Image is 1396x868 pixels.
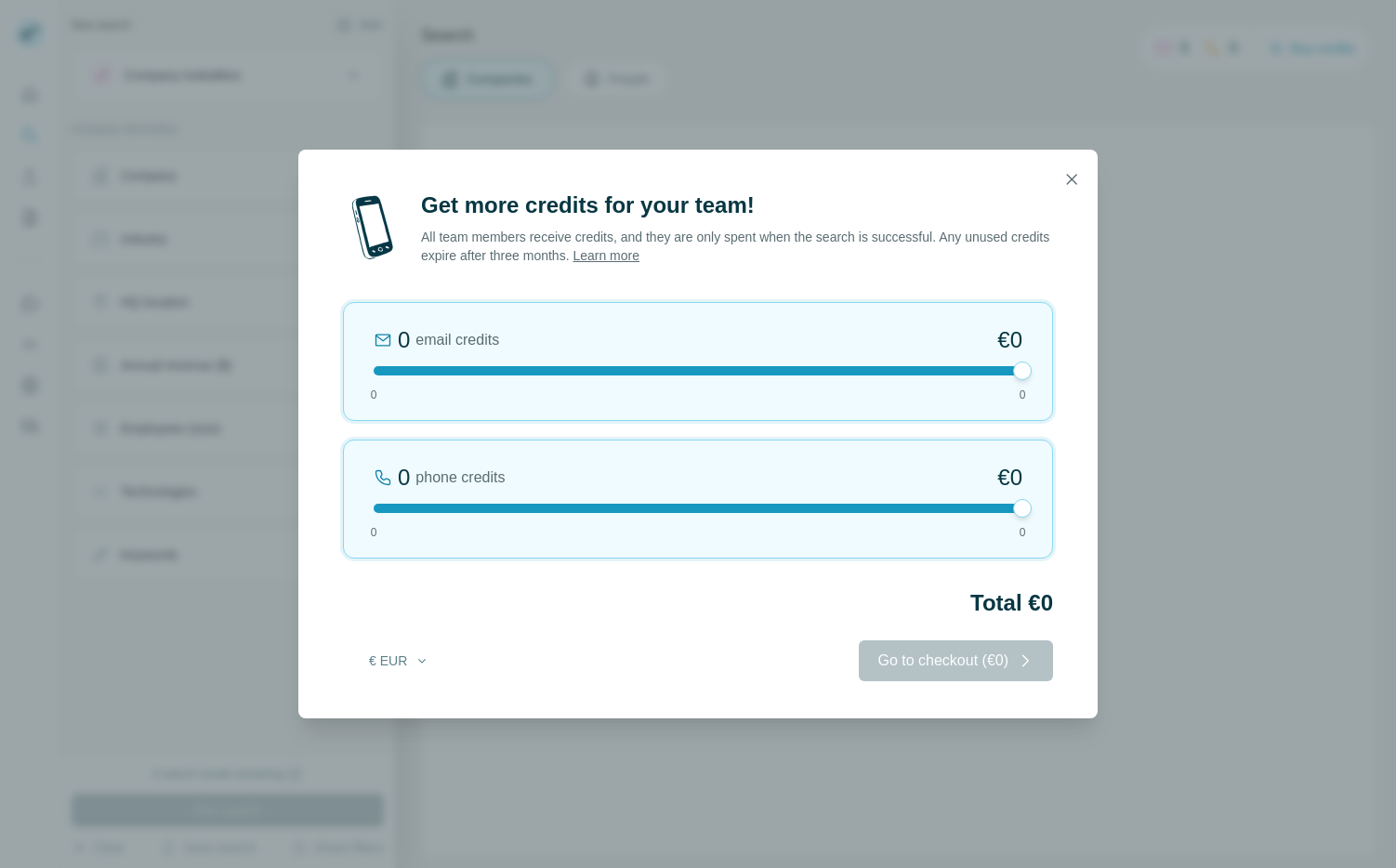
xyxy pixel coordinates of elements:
span: 0 [1020,387,1026,403]
span: 0 [1020,524,1026,541]
span: 0 [371,524,377,541]
button: € EUR [356,644,442,677]
h2: Total €0 [343,588,1053,618]
div: 0 [398,463,410,493]
a: Learn more [573,248,639,263]
span: phone credits [415,467,505,489]
div: 0 [398,325,410,355]
span: €0 [997,463,1022,493]
p: All team members receive credits, and they are only spent when the search is successful. Any unus... [421,228,1053,265]
span: 0 [371,387,377,403]
img: mobile-phone [343,191,402,265]
span: email credits [415,329,499,351]
span: €0 [997,325,1022,355]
